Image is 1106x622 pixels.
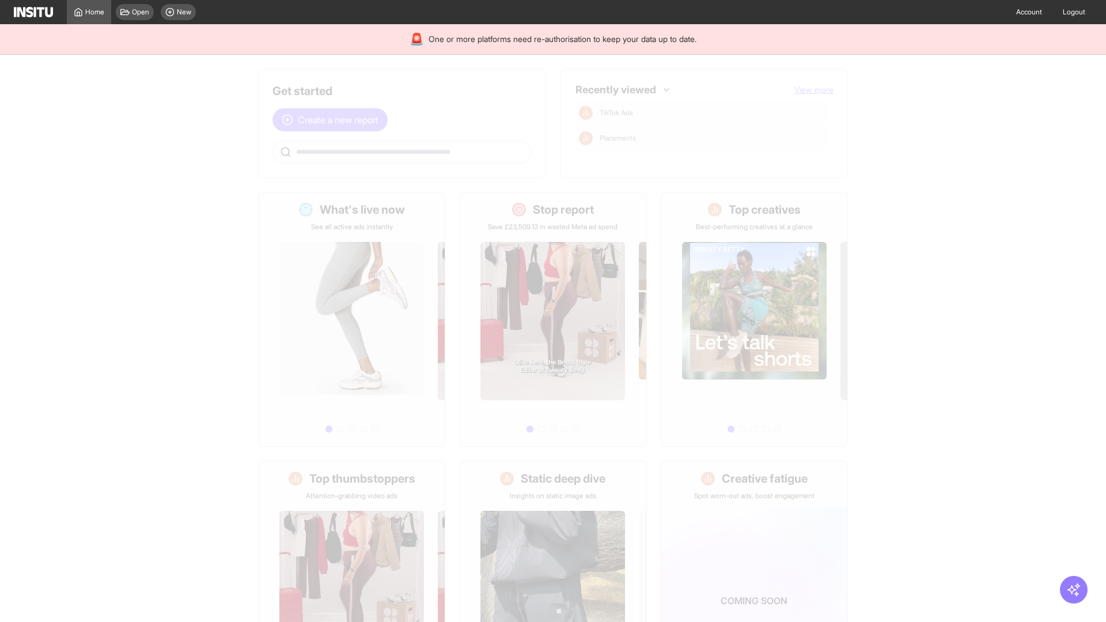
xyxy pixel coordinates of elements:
span: New [177,7,191,17]
img: Logo [14,7,53,17]
span: One or more platforms need re-authorisation to keep your data up to date. [429,33,696,45]
span: Home [85,7,104,17]
div: 🚨 [410,31,424,47]
span: Open [132,7,149,17]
